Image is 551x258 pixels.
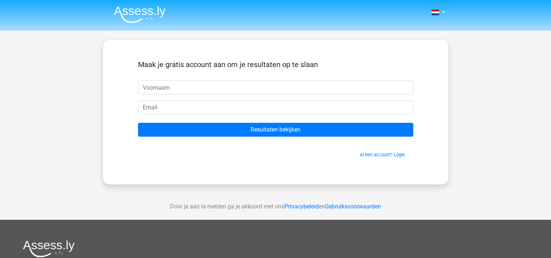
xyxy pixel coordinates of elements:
[360,152,405,157] a: Al een account? Login
[284,203,319,210] a: Privacybeleid
[138,81,413,94] input: Voornaam
[114,6,166,23] img: Assessly
[325,203,381,210] a: Gebruiksvoorwaarden
[23,240,75,257] img: Assessly logo
[138,123,413,137] input: Resultaten bekijken
[138,60,413,69] h5: Maak je gratis account aan om je resultaten op te slaan
[138,100,413,114] input: Email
